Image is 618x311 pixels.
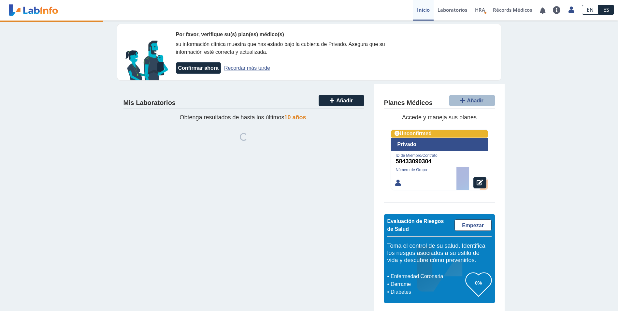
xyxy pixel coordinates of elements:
div: Por favor, verifique su(s) plan(es) médico(s) [176,31,407,38]
li: Enfermedad Coronaria [389,273,466,280]
h5: Toma el control de su salud. Identifica los riesgos asociados a su estilo de vida y descubre cómo... [387,243,492,264]
h3: 0% [466,279,492,287]
button: Añadir [449,95,495,106]
a: EN [582,5,598,15]
li: Derrame [389,280,466,288]
a: ES [598,5,614,15]
button: Confirmar ahora [176,62,221,74]
span: Obtenga resultados de hasta los últimos . [180,114,308,121]
span: su información clínica muestra que has estado bajo la cubierta de Privado. Asegura que su informa... [176,41,385,55]
span: Añadir [336,98,353,103]
h4: Planes Médicos [384,99,433,107]
a: Recordar más tarde [224,65,270,71]
span: Añadir [467,98,483,103]
a: Empezar [454,219,492,231]
span: Empezar [462,223,484,228]
li: Diabetes [389,288,466,296]
span: HRA [475,7,485,13]
h4: Mis Laboratorios [123,99,176,107]
button: Añadir [319,95,364,106]
span: 10 años [284,114,306,121]
span: Accede y maneja sus planes [402,114,477,121]
span: Evaluación de Riesgos de Salud [387,218,444,232]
